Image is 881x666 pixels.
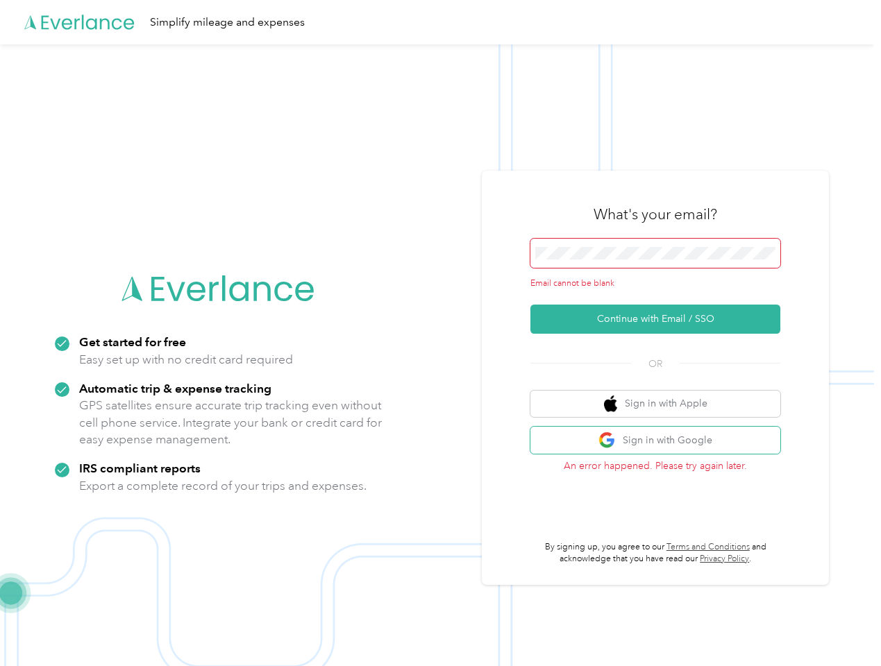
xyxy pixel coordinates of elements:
div: Email cannot be blank [530,277,780,290]
strong: IRS compliant reports [79,461,201,475]
img: apple logo [604,395,618,413]
a: Privacy Policy [700,554,749,564]
p: GPS satellites ensure accurate trip tracking even without cell phone service. Integrate your bank... [79,397,383,448]
button: Continue with Email / SSO [530,305,780,334]
p: Export a complete record of your trips and expenses. [79,477,367,495]
div: Simplify mileage and expenses [150,14,305,31]
a: Terms and Conditions [666,542,750,552]
button: apple logoSign in with Apple [530,391,780,418]
p: An error happened. Please try again later. [530,459,780,473]
span: OR [631,357,680,371]
h3: What's your email? [594,205,717,224]
strong: Automatic trip & expense tracking [79,381,271,395]
img: google logo [598,432,616,449]
p: By signing up, you agree to our and acknowledge that you have read our . [530,541,780,565]
button: google logoSign in with Google [530,427,780,454]
p: Easy set up with no credit card required [79,351,293,368]
strong: Get started for free [79,334,186,349]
